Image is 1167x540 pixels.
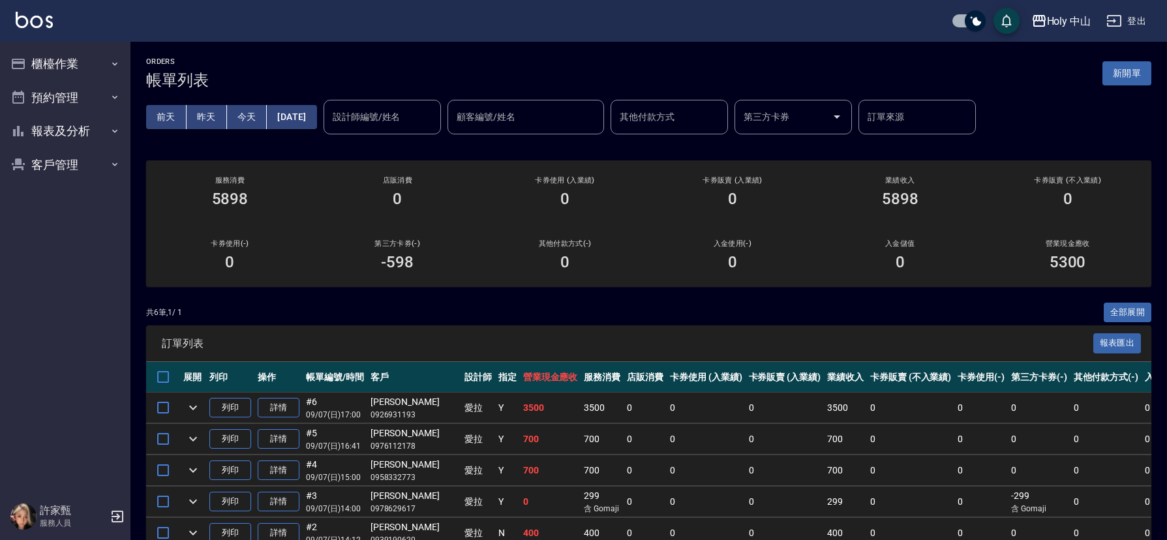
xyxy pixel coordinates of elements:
[999,239,1136,248] h2: 營業現金應收
[520,424,581,455] td: 700
[371,489,458,503] div: [PERSON_NAME]
[5,81,125,115] button: 預約管理
[495,393,520,423] td: Y
[209,460,251,481] button: 列印
[581,455,624,486] td: 700
[882,190,918,208] h3: 5898
[1047,13,1091,29] div: Holy 中山
[954,487,1008,517] td: 0
[5,114,125,148] button: 報表及分析
[824,393,867,423] td: 3500
[381,253,414,271] h3: -598
[624,424,667,455] td: 0
[664,176,800,185] h2: 卡券販賣 (入業績)
[824,362,867,393] th: 業績收入
[581,487,624,517] td: 299
[896,253,905,271] h3: 0
[867,393,954,423] td: 0
[254,362,303,393] th: 操作
[954,455,1008,486] td: 0
[746,424,825,455] td: 0
[329,239,466,248] h2: 第三方卡券(-)
[867,487,954,517] td: 0
[832,176,968,185] h2: 業績收入
[624,393,667,423] td: 0
[5,148,125,182] button: 客戶管理
[306,503,364,515] p: 09/07 (日) 14:00
[371,458,458,472] div: [PERSON_NAME]
[225,253,234,271] h3: 0
[206,362,254,393] th: 列印
[954,393,1008,423] td: 0
[461,424,495,455] td: 愛拉
[258,492,299,512] a: 詳情
[826,106,847,127] button: Open
[867,424,954,455] td: 0
[306,409,364,421] p: 09/07 (日) 17:00
[581,424,624,455] td: 700
[667,455,746,486] td: 0
[461,455,495,486] td: 愛拉
[162,176,298,185] h3: 服務消費
[303,455,367,486] td: #4
[1008,424,1070,455] td: 0
[267,105,316,129] button: [DATE]
[146,71,209,89] h3: 帳單列表
[520,393,581,423] td: 3500
[212,190,249,208] h3: 5898
[1101,9,1151,33] button: 登出
[746,393,825,423] td: 0
[1070,487,1142,517] td: 0
[227,105,267,129] button: 今天
[1008,362,1070,393] th: 第三方卡券(-)
[1008,393,1070,423] td: 0
[303,424,367,455] td: #5
[867,362,954,393] th: 卡券販賣 (不入業績)
[371,503,458,515] p: 0978629617
[520,487,581,517] td: 0
[162,337,1093,350] span: 訂單列表
[1050,253,1086,271] h3: 5300
[824,424,867,455] td: 700
[371,520,458,534] div: [PERSON_NAME]
[624,487,667,517] td: 0
[209,398,251,418] button: 列印
[993,8,1020,34] button: save
[581,393,624,423] td: 3500
[371,409,458,421] p: 0926931193
[1008,487,1070,517] td: -299
[258,398,299,418] a: 詳情
[667,393,746,423] td: 0
[954,362,1008,393] th: 卡券使用(-)
[303,362,367,393] th: 帳單編號/時間
[1093,333,1142,353] button: 報表匯出
[5,47,125,81] button: 櫃檯作業
[306,472,364,483] p: 09/07 (日) 15:00
[520,362,581,393] th: 營業現金應收
[183,429,203,449] button: expand row
[303,487,367,517] td: #3
[624,362,667,393] th: 店販消費
[667,487,746,517] td: 0
[209,429,251,449] button: 列印
[495,455,520,486] td: Y
[1063,190,1072,208] h3: 0
[180,362,206,393] th: 展開
[495,487,520,517] td: Y
[728,253,737,271] h3: 0
[832,239,968,248] h2: 入金儲值
[560,253,569,271] h3: 0
[1011,503,1067,515] p: 含 Gomaji
[183,398,203,417] button: expand row
[306,440,364,452] p: 09/07 (日) 16:41
[461,487,495,517] td: 愛拉
[187,105,227,129] button: 昨天
[664,239,800,248] h2: 入金使用(-)
[999,176,1136,185] h2: 卡券販賣 (不入業績)
[393,190,402,208] h3: 0
[584,503,620,515] p: 含 Gomaji
[1102,61,1151,85] button: 新開單
[146,57,209,66] h2: ORDERS
[1070,424,1142,455] td: 0
[495,362,520,393] th: 指定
